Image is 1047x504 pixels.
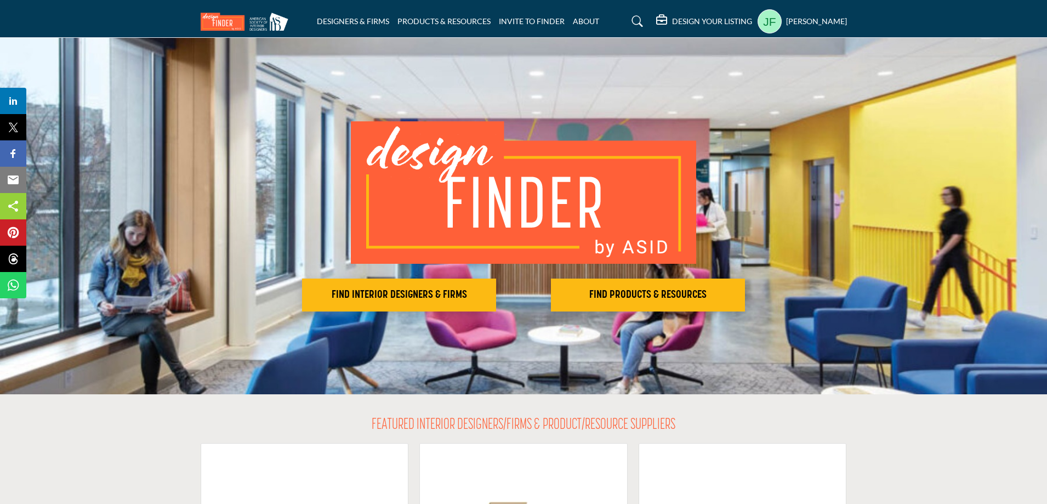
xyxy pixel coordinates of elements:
a: DESIGNERS & FIRMS [317,16,389,26]
div: DESIGN YOUR LISTING [656,15,752,28]
a: Search [621,13,650,30]
a: ABOUT [573,16,599,26]
h5: [PERSON_NAME] [786,16,847,27]
img: image [351,121,696,264]
img: Site Logo [201,13,294,31]
button: Show hide supplier dropdown [758,9,782,33]
h2: FEATURED INTERIOR DESIGNERS/FIRMS & PRODUCT/RESOURCE SUPPLIERS [372,416,675,435]
button: FIND INTERIOR DESIGNERS & FIRMS [302,279,496,312]
a: INVITE TO FINDER [499,16,565,26]
h2: FIND PRODUCTS & RESOURCES [554,288,742,302]
h5: DESIGN YOUR LISTING [672,16,752,26]
a: PRODUCTS & RESOURCES [397,16,491,26]
h2: FIND INTERIOR DESIGNERS & FIRMS [305,288,493,302]
button: FIND PRODUCTS & RESOURCES [551,279,745,312]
